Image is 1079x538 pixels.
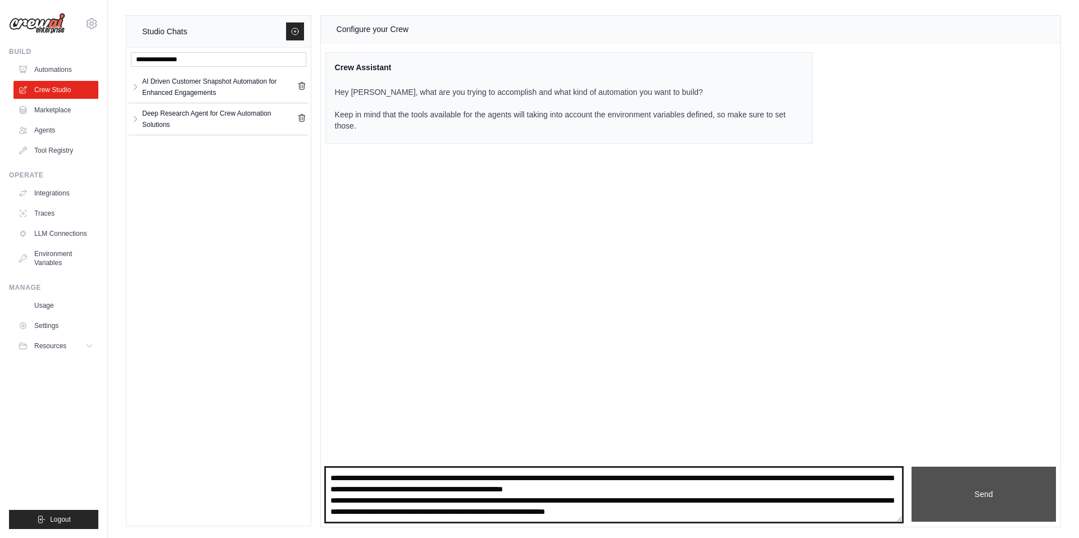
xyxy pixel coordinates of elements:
[13,61,98,79] a: Automations
[9,13,65,34] img: Logo
[13,317,98,335] a: Settings
[912,467,1056,522] button: Send
[13,81,98,99] a: Crew Studio
[140,76,297,98] a: AI Driven Customer Snapshot Automation for Enhanced Engagements
[9,171,98,180] div: Operate
[13,142,98,159] a: Tool Registry
[13,121,98,139] a: Agents
[13,337,98,355] button: Resources
[142,108,297,130] div: Deep Research Agent for Crew Automation Solutions
[9,510,98,529] button: Logout
[142,25,187,38] div: Studio Chats
[335,62,790,73] div: Crew Assistant
[337,22,409,36] div: Configure your Crew
[50,515,71,524] span: Logout
[13,184,98,202] a: Integrations
[140,108,297,130] a: Deep Research Agent for Crew Automation Solutions
[142,76,297,98] div: AI Driven Customer Snapshot Automation for Enhanced Engagements
[9,283,98,292] div: Manage
[13,101,98,119] a: Marketplace
[13,204,98,222] a: Traces
[13,245,98,272] a: Environment Variables
[9,47,98,56] div: Build
[335,86,790,131] p: Hey [PERSON_NAME], what are you trying to accomplish and what kind of automation you want to buil...
[34,341,66,350] span: Resources
[13,297,98,314] a: Usage
[13,225,98,243] a: LLM Connections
